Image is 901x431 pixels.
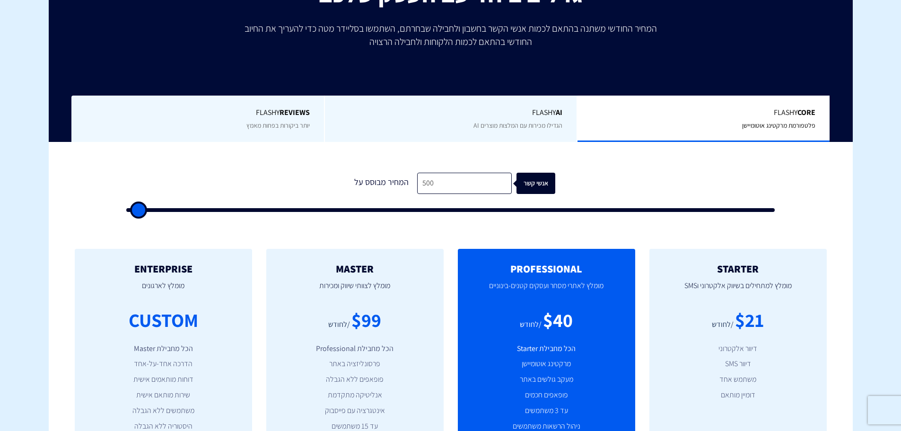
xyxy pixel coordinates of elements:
h2: STARTER [664,263,813,274]
p: מומלץ לצוותי שיווק ומכירות [280,274,429,307]
p: המחיר החודשי משתנה בהתאם לכמות אנשי הקשר בחשבון ולחבילה שבחרתם, השתמשו בסליידר מטה כדי להעריך את ... [238,22,664,48]
li: דוחות מותאמים אישית [89,374,238,385]
div: $21 [735,307,764,334]
div: אנשי קשר [521,173,560,194]
b: Core [797,107,815,117]
li: פרסונליזציה באתר [280,359,429,369]
h2: ENTERPRISE [89,263,238,274]
li: שירות מותאם אישית [89,390,238,401]
li: פופאפים חכמים [472,390,621,401]
div: $40 [543,307,573,334]
li: אנליטיקה מתקדמת [280,390,429,401]
li: עד 3 משתמשים [472,405,621,416]
li: הכל מחבילת Master [89,343,238,354]
li: מרקטינג אוטומיישן [472,359,621,369]
div: המחיר מבוסס על [346,173,417,194]
p: מומלץ למתחילים בשיווק אלקטרוני וSMS [664,274,813,307]
li: דיוור אלקטרוני [664,343,813,354]
li: מעקב גולשים באתר [472,374,621,385]
span: Flashy [592,107,815,118]
span: Flashy [86,107,310,118]
h2: PROFESSIONAL [472,263,621,274]
b: REVIEWS [280,107,310,117]
li: אינטגרציה עם פייסבוק [280,405,429,416]
div: CUSTOM [129,307,198,334]
div: /לחודש [520,319,542,330]
li: משתמש אחד [664,374,813,385]
li: פופאפים ללא הגבלה [280,374,429,385]
p: מומלץ לאתרי מסחר ועסקים קטנים-בינוניים [472,274,621,307]
li: הכל מחבילת Professional [280,343,429,354]
div: $99 [351,307,381,334]
li: הכל מחבילת Starter [472,343,621,354]
h2: MASTER [280,263,429,274]
span: פלטפורמת מרקטינג אוטומיישן [742,121,815,130]
b: AI [556,107,562,117]
span: יותר ביקורות בפחות מאמץ [246,121,310,130]
li: דומיין מותאם [664,390,813,401]
span: הגדילו מכירות עם המלצות מוצרים AI [473,121,562,130]
p: מומלץ לארגונים [89,274,238,307]
li: דיוור SMS [664,359,813,369]
div: /לחודש [712,319,734,330]
li: הדרכה אחד-על-אחד [89,359,238,369]
div: /לחודש [328,319,350,330]
li: משתמשים ללא הגבלה [89,405,238,416]
span: Flashy [339,107,563,118]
